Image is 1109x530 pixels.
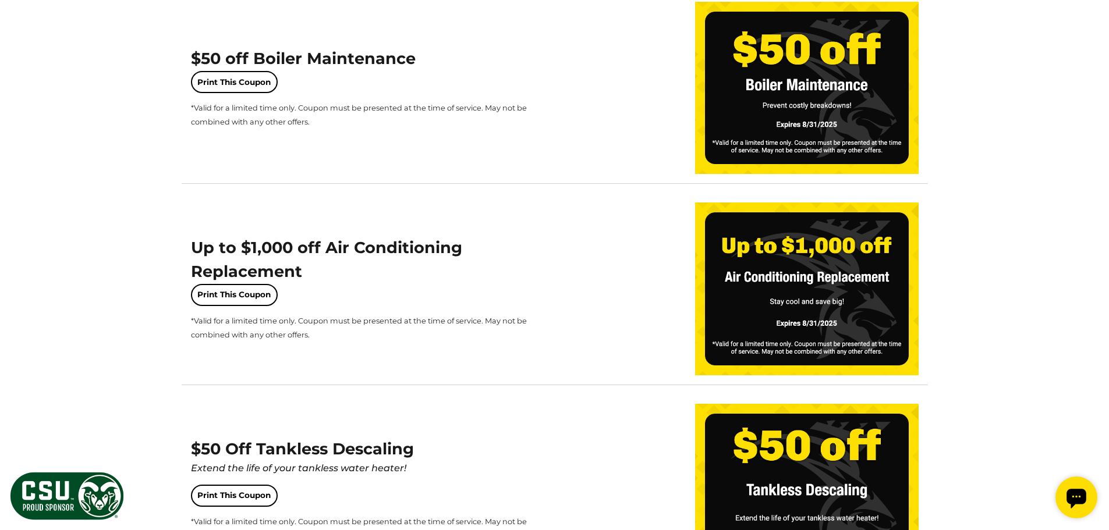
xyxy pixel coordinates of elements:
a: Print This Coupon [191,485,278,507]
span: $50 off Boiler Maintenance [191,49,416,68]
img: CSU Sponsor Badge [9,471,125,521]
a: Print This Coupon [191,71,278,93]
span: $50 Off Tankless Descaling [191,439,533,475]
span: *Valid for a limited time only. Coupon must be presented at the time of service. May not be combi... [191,104,527,126]
img: 50-off-boiler-maintenance8.png.webp [695,2,919,174]
div: Open chat widget [5,5,47,47]
img: up-to-1000-off-ac-replacement8.png.webp [695,202,919,375]
div: Extend the life of your tankless water heater! [191,461,533,475]
a: Print This Coupon [191,284,278,306]
span: Up to $1,000 off Air Conditioning Replacement [191,238,462,281]
span: *Valid for a limited time only. Coupon must be presented at the time of service. May not be combi... [191,316,527,339]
